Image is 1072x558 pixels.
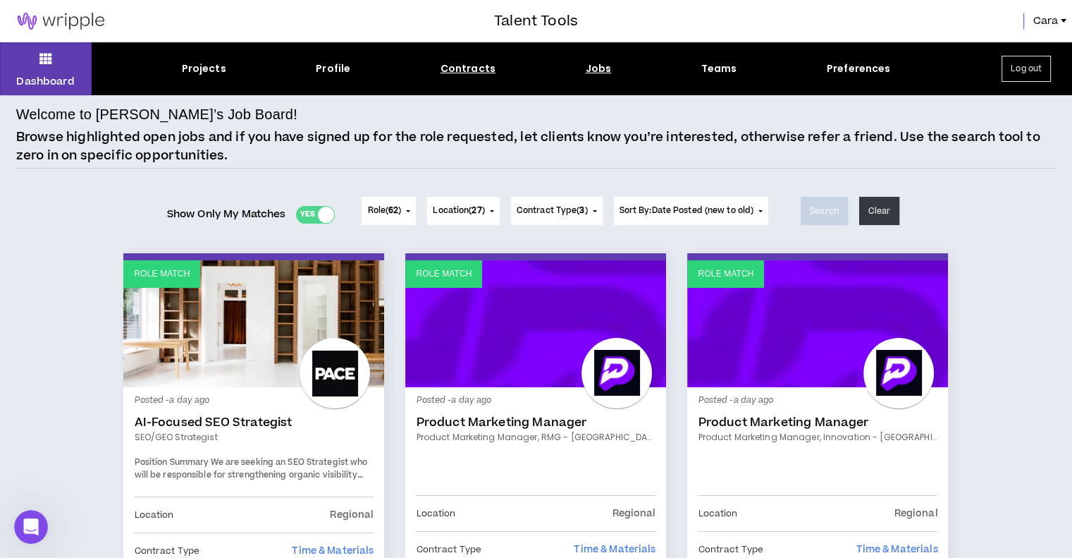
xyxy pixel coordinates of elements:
[574,542,655,557] span: Time & Materials
[16,104,297,125] h4: Welcome to [PERSON_NAME]’s Job Board!
[698,431,937,444] a: Product Marketing Manager, Innovation - [GEOGRAPHIC_DATA] Preferred
[614,197,769,225] button: Sort By:Date Posted (new to old)
[416,431,655,444] a: Product Marketing Manager, RMG - [GEOGRAPHIC_DATA] Preferred
[433,205,484,217] span: Location ( )
[362,197,416,225] button: Role(62)
[620,205,754,217] span: Sort By: Date Posted (new to old)
[698,416,937,430] a: Product Marketing Manager
[16,74,75,89] p: Dashboard
[134,456,209,468] strong: Position Summary
[698,542,763,557] p: Contract Type
[14,510,48,544] iframe: Intercom live chat
[416,542,481,557] p: Contract Type
[134,394,374,407] p: Posted - a day ago
[517,205,588,217] span: Contract Type ( )
[292,544,374,558] span: Time & Materials
[698,506,737,521] p: Location
[367,205,401,217] span: Role ( )
[416,416,655,430] a: Product Marketing Manager
[316,61,350,76] div: Profile
[123,260,384,387] a: Role Match
[134,416,374,430] a: AI-Focused SEO Strategist
[427,197,499,225] button: Location(27)
[416,394,655,407] p: Posted - a day ago
[701,61,737,76] div: Teams
[16,128,1056,164] p: Browse highlighted open jobs and if you have signed up for the role requested, let clients know y...
[330,507,374,523] p: Regional
[687,260,948,387] a: Role Match
[801,197,848,225] button: Search
[167,204,286,225] span: Show Only My Matches
[698,267,753,281] p: Role Match
[511,197,603,225] button: Contract Type(3)
[440,61,495,76] div: Contracts
[856,542,937,557] span: Time & Materials
[612,506,655,521] p: Regional
[494,11,578,32] h3: Talent Tools
[827,61,891,76] div: Preferences
[1002,56,1051,82] button: Log out
[134,267,190,281] p: Role Match
[472,205,481,217] span: 27
[134,507,173,523] p: Location
[579,205,584,217] span: 3
[698,394,937,407] p: Posted - a day ago
[405,260,666,387] a: Role Match
[859,197,900,225] button: Clear
[134,431,374,444] a: SEO/GEO Strategist
[416,506,455,521] p: Location
[388,205,398,217] span: 62
[182,61,226,76] div: Projects
[1033,13,1058,29] span: Cara
[416,267,472,281] p: Role Match
[894,506,937,521] p: Regional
